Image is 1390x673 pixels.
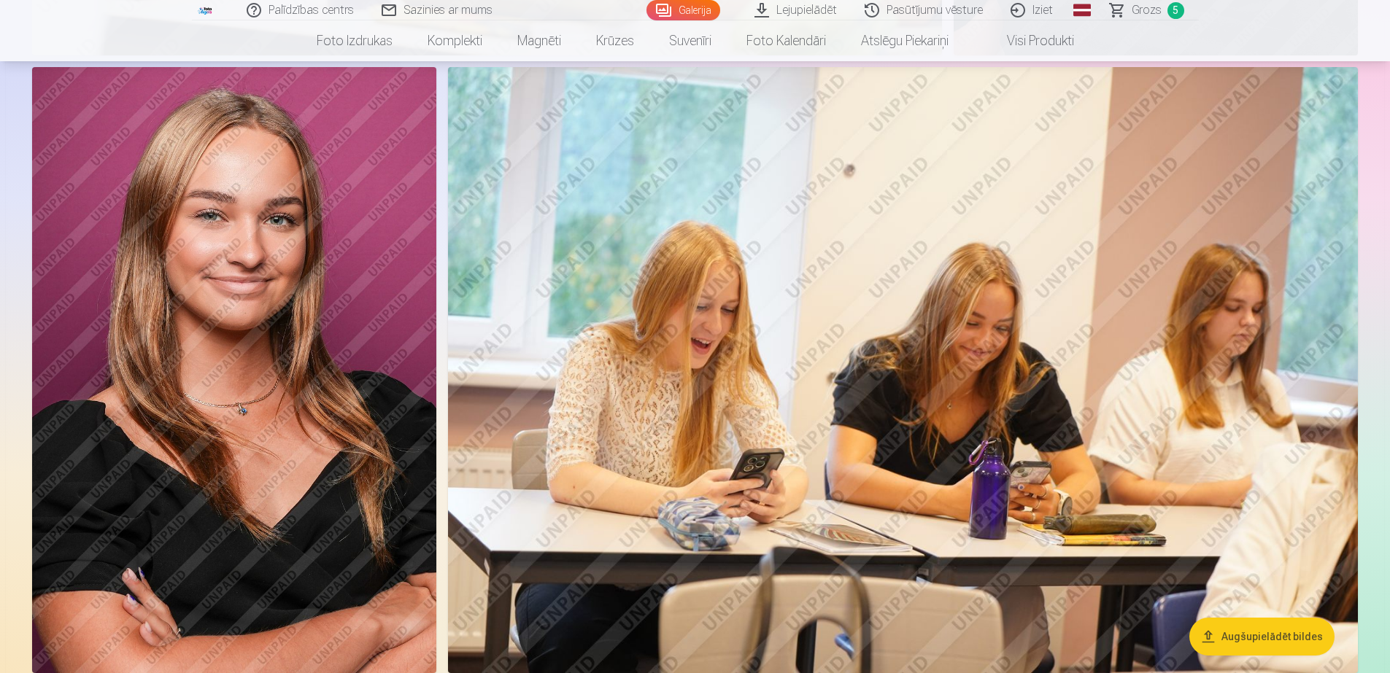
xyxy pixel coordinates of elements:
[652,20,729,61] a: Suvenīri
[729,20,843,61] a: Foto kalendāri
[1132,1,1162,19] span: Grozs
[500,20,579,61] a: Magnēti
[966,20,1092,61] a: Visi produkti
[198,6,214,15] img: /fa1
[843,20,966,61] a: Atslēgu piekariņi
[1167,2,1184,19] span: 5
[1189,618,1335,656] button: Augšupielādēt bildes
[579,20,652,61] a: Krūzes
[410,20,500,61] a: Komplekti
[299,20,410,61] a: Foto izdrukas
